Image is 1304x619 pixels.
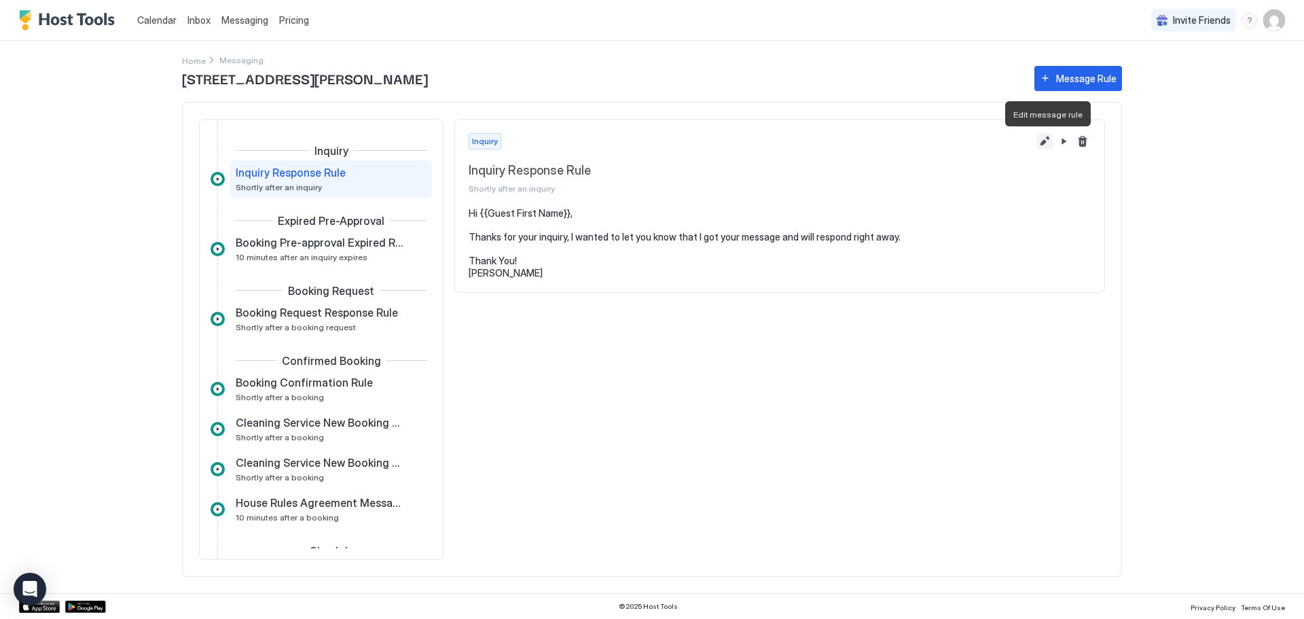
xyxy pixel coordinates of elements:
[236,496,405,510] span: House Rules Agreement Message
[1056,71,1117,86] div: Message Rule
[137,13,177,27] a: Calendar
[236,166,346,179] span: Inquiry Response Rule
[314,144,348,158] span: Inquiry
[236,252,367,262] span: 10 minutes after an inquiry expires
[282,354,381,368] span: Confirmed Booking
[309,544,354,558] span: Check-In
[279,14,309,26] span: Pricing
[288,284,374,298] span: Booking Request
[137,14,177,26] span: Calendar
[14,573,46,605] div: Open Intercom Messenger
[236,322,356,332] span: Shortly after a booking request
[187,14,211,26] span: Inbox
[278,214,384,228] span: Expired Pre-Approval
[1241,603,1285,612] span: Terms Of Use
[1036,133,1053,149] button: Edit message rule
[182,56,206,66] span: Home
[619,602,678,611] span: © 2025 Host Tools
[236,416,405,429] span: Cleaning Service New Booking Email Rule - [PERSON_NAME]
[236,182,322,192] span: Shortly after an inquiry
[182,68,1021,88] span: [STREET_ADDRESS][PERSON_NAME]
[182,53,206,67] div: Breadcrumb
[236,472,324,482] span: Shortly after a booking
[1191,599,1235,614] a: Privacy Policy
[469,207,1091,279] pre: Hi {{Guest First Name}}, Thanks for your inquiry, I wanted to let you know that I got your messag...
[65,601,106,613] a: Google Play Store
[236,456,405,470] span: Cleaning Service New Booking SMS Rule - Leandro
[19,601,60,613] a: App Store
[1242,12,1258,29] div: menu
[1034,66,1122,91] button: Message Rule
[1263,10,1285,31] div: User profile
[469,163,1031,179] span: Inquiry Response Rule
[182,53,206,67] a: Home
[1241,599,1285,614] a: Terms Of Use
[1055,133,1072,149] button: Pause Message Rule
[472,135,498,147] span: Inquiry
[236,432,324,442] span: Shortly after a booking
[219,55,264,65] span: Breadcrumb
[236,306,398,319] span: Booking Request Response Rule
[19,10,121,31] a: Host Tools Logo
[236,376,373,389] span: Booking Confirmation Rule
[236,512,339,523] span: 10 minutes after a booking
[236,236,405,249] span: Booking Pre-approval Expired Rule
[221,13,268,27] a: Messaging
[1074,133,1091,149] button: Delete message rule
[236,392,324,402] span: Shortly after a booking
[187,13,211,27] a: Inbox
[1191,603,1235,612] span: Privacy Policy
[1013,109,1083,120] span: Edit message rule
[469,183,1031,194] span: Shortly after an inquiry
[221,14,268,26] span: Messaging
[1173,14,1231,26] span: Invite Friends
